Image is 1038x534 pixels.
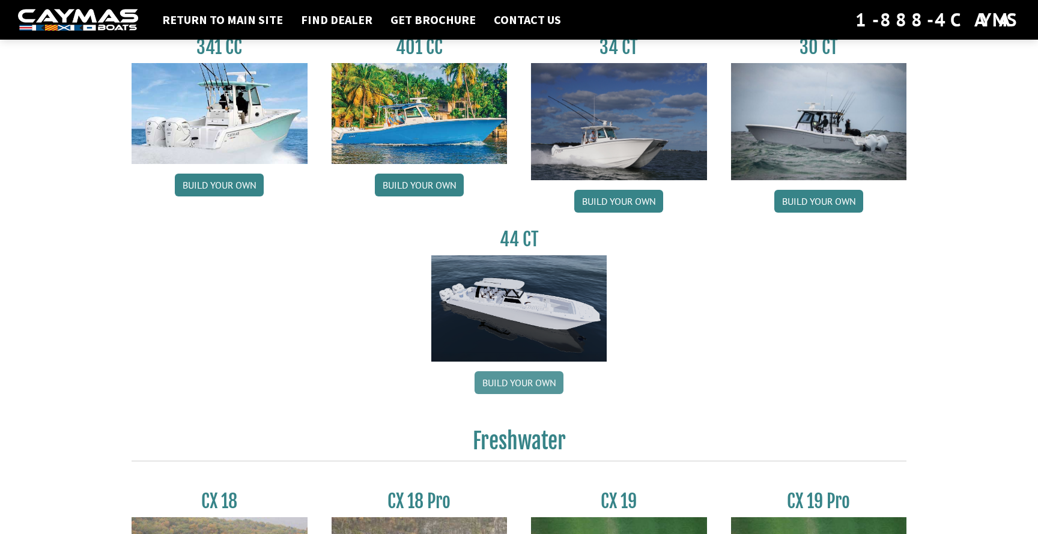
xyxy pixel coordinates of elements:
[731,490,907,512] h3: CX 19 Pro
[531,36,707,58] h3: 34 CT
[156,12,289,28] a: Return to main site
[332,63,508,164] img: 401CC_thumb.pg.jpg
[132,36,308,58] h3: 341 CC
[132,490,308,512] h3: CX 18
[175,174,264,196] a: Build your own
[855,7,1020,33] div: 1-888-4CAYMAS
[132,63,308,164] img: 341CC-thumbjpg.jpg
[384,12,482,28] a: Get Brochure
[731,63,907,180] img: 30_CT_photo_shoot_for_caymas_connect.jpg
[488,12,567,28] a: Contact Us
[574,190,663,213] a: Build your own
[18,9,138,31] img: white-logo-c9c8dbefe5ff5ceceb0f0178aa75bf4bb51f6bca0971e226c86eb53dfe498488.png
[531,63,707,180] img: Caymas_34_CT_pic_1.jpg
[132,428,906,461] h2: Freshwater
[475,371,563,394] a: Build your own
[332,36,508,58] h3: 401 CC
[774,190,863,213] a: Build your own
[431,255,607,362] img: 44ct_background.png
[332,490,508,512] h3: CX 18 Pro
[375,174,464,196] a: Build your own
[295,12,378,28] a: Find Dealer
[531,490,707,512] h3: CX 19
[431,228,607,250] h3: 44 CT
[731,36,907,58] h3: 30 CT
